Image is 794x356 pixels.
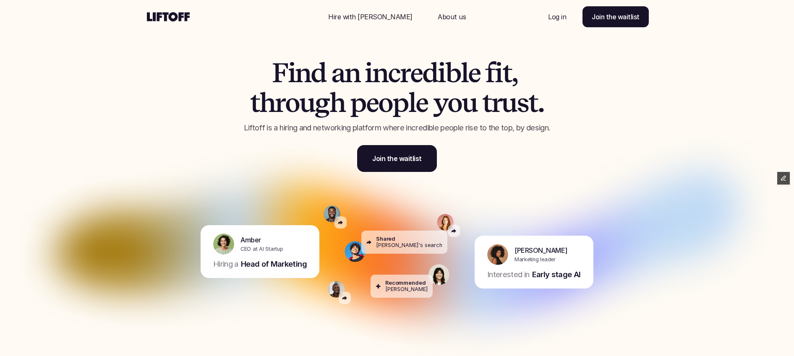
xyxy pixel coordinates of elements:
span: r [491,88,501,117]
span: u [299,88,315,117]
button: Edit Framer Content [777,172,790,184]
span: , [512,58,517,88]
span: . [538,88,544,117]
span: o [447,88,462,117]
p: Log in [548,12,566,22]
span: i [495,58,502,88]
p: [PERSON_NAME]'s search [376,242,442,248]
span: y [433,88,448,117]
p: [PERSON_NAME] [385,286,428,292]
span: g [314,88,329,117]
p: Hire with [PERSON_NAME] [328,12,413,22]
span: t [482,88,491,117]
a: Join the waitlist [582,6,649,27]
span: h [259,88,275,117]
a: Nav Link [318,7,423,27]
span: r [400,58,410,88]
span: t [250,88,259,117]
p: CEO at AI Startup [240,245,283,253]
span: n [345,58,360,88]
p: Amber [240,235,261,245]
p: About us [438,12,466,22]
span: c [388,58,400,88]
span: d [311,58,326,88]
p: Join the waitlist [592,12,640,22]
span: b [445,58,461,88]
p: Join the waitlist [372,153,422,164]
span: e [415,88,428,117]
span: u [501,88,517,117]
span: o [285,88,299,117]
span: p [350,88,366,117]
span: t [502,58,512,88]
span: a [331,58,345,88]
p: Early stage AI [532,269,581,280]
p: Hiring a [213,259,238,270]
span: e [366,88,379,117]
span: t [528,88,538,117]
span: i [288,58,295,88]
span: o [378,88,392,117]
a: Nav Link [428,7,476,27]
span: d [422,58,438,88]
a: Join the waitlist [357,145,437,172]
p: [PERSON_NAME] [515,245,567,255]
p: Recommended [385,280,426,286]
span: n [372,58,388,88]
span: l [461,58,468,88]
span: u [462,88,477,117]
p: Interested in [487,269,530,280]
span: s [517,88,528,117]
a: Nav Link [538,7,576,27]
span: p [392,88,408,117]
p: Liftoff is a hiring and networking platform where incredible people rise to the top, by design. [219,122,575,133]
span: F [272,58,288,88]
span: f [485,58,495,88]
span: i [365,58,372,88]
p: Head of Marketing [241,259,307,270]
span: e [410,58,423,88]
span: l [408,88,415,117]
p: Shared [376,236,395,242]
span: r [275,88,285,117]
p: Marketing leader [515,255,556,263]
span: h [329,88,345,117]
span: n [295,58,311,88]
span: e [468,58,481,88]
span: i [438,58,445,88]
